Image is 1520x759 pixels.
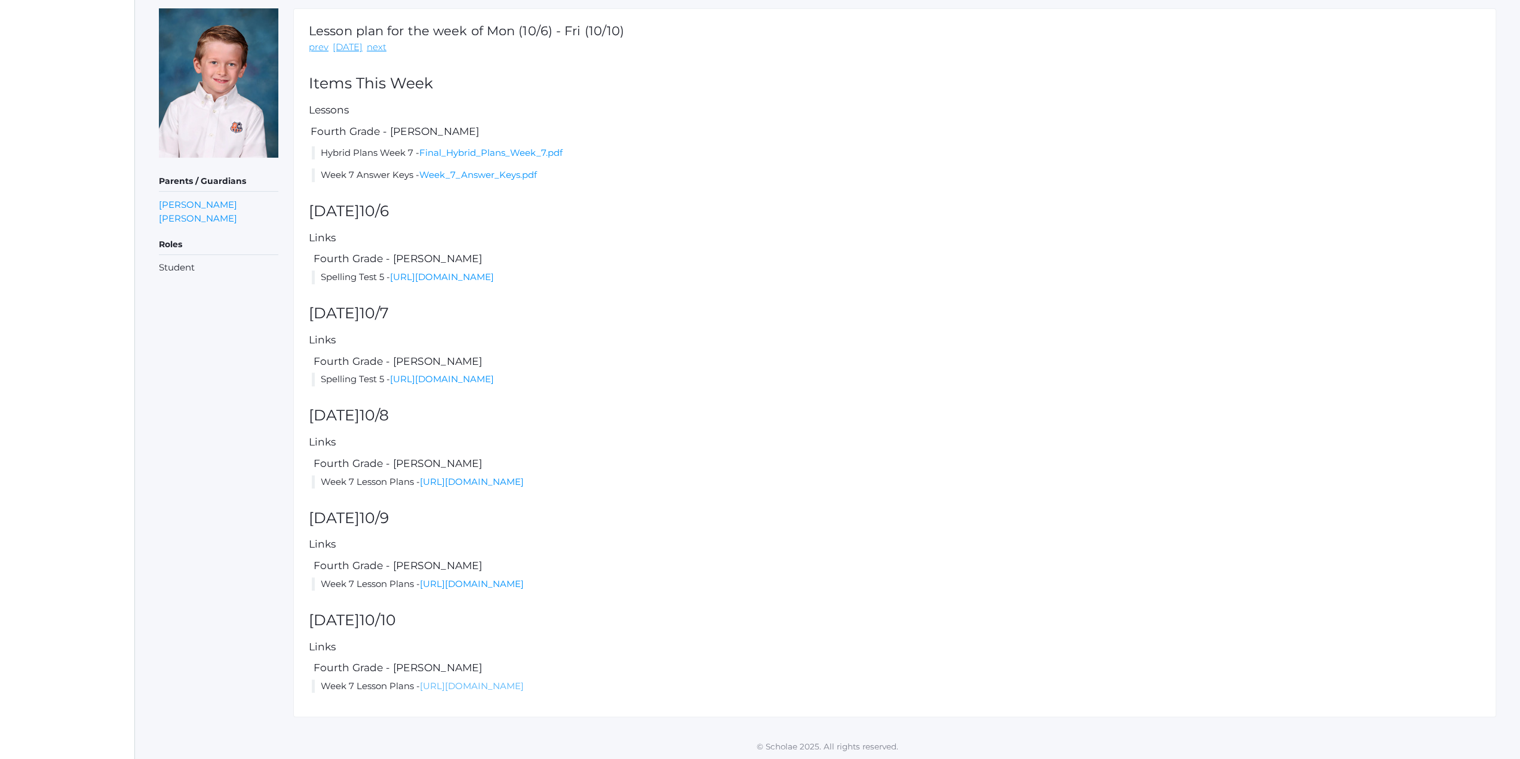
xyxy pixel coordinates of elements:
li: Spelling Test 5 - [312,271,1481,284]
a: [URL][DOMAIN_NAME] [420,680,524,692]
li: Student [159,261,278,275]
a: [URL][DOMAIN_NAME] [390,373,494,385]
li: Week 7 Answer Keys - [312,168,1481,182]
h2: [DATE] [309,407,1481,424]
a: [PERSON_NAME] [159,211,237,225]
h2: Items This Week [309,75,1481,92]
h5: Links [309,334,1481,346]
span: 10/8 [360,406,389,424]
p: © Scholae 2025. All rights reserved. [135,740,1520,752]
img: Timothy Edlin [159,8,278,158]
h5: Links [309,539,1481,550]
a: [URL][DOMAIN_NAME] [390,271,494,282]
li: Week 7 Lesson Plans - [312,577,1481,591]
h2: [DATE] [309,612,1481,629]
span: 10/9 [360,509,389,527]
h5: Fourth Grade - [PERSON_NAME] [312,458,1481,469]
a: [URL][DOMAIN_NAME] [420,578,524,589]
h5: Roles [159,235,278,255]
h5: Fourth Grade - [PERSON_NAME] [309,126,1481,137]
h5: Links [309,437,1481,448]
h1: Lesson plan for the week of Mon (10/6) - Fri (10/10) [309,24,624,38]
h5: Fourth Grade - [PERSON_NAME] [312,253,1481,265]
span: 10/7 [360,304,389,322]
a: [PERSON_NAME] [159,198,237,211]
h5: Fourth Grade - [PERSON_NAME] [312,662,1481,674]
h2: [DATE] [309,305,1481,322]
a: Final_Hybrid_Plans_Week_7.pdf [419,147,563,158]
h5: Links [309,641,1481,653]
a: prev [309,41,328,54]
li: Week 7 Lesson Plans - [312,680,1481,693]
li: Week 7 Lesson Plans - [312,475,1481,489]
a: [URL][DOMAIN_NAME] [420,476,524,487]
a: [DATE] [333,41,363,54]
h5: Links [309,232,1481,244]
h2: [DATE] [309,203,1481,220]
h5: Lessons [309,105,1481,116]
li: Spelling Test 5 - [312,373,1481,386]
a: Week_7_Answer_Keys.pdf [419,169,537,180]
h5: Fourth Grade - [PERSON_NAME] [312,356,1481,367]
li: Hybrid Plans Week 7 - [312,146,1481,160]
span: 10/10 [360,611,396,629]
h5: Parents / Guardians [159,171,278,192]
h2: [DATE] [309,510,1481,527]
h5: Fourth Grade - [PERSON_NAME] [312,560,1481,571]
span: 10/6 [360,202,389,220]
a: next [367,41,386,54]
